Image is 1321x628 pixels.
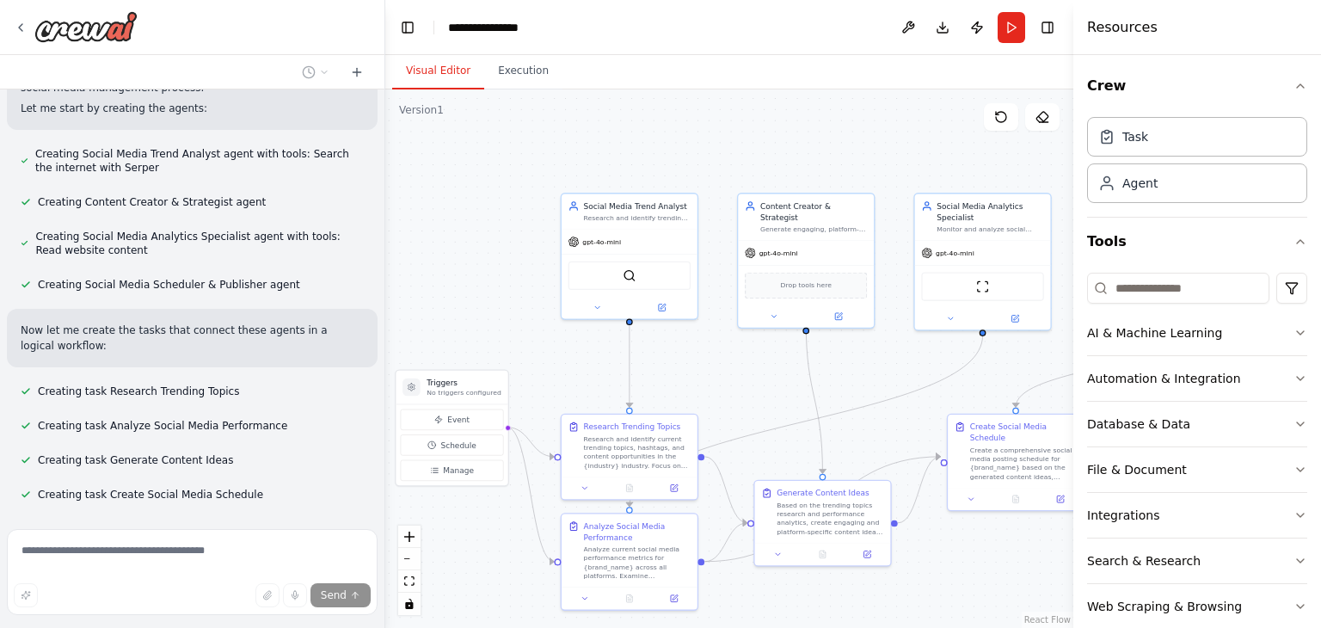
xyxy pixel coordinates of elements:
[759,249,798,257] span: gpt-4o-mini
[38,488,263,502] span: Creating task Create Social Media Schedule
[801,323,828,474] g: Edge from 0394a6d9-2889-487a-94eb-98be153efb55 to 57856f64-3fe0-4c63-8325-c4989a91cffe
[937,200,1043,223] div: Social Media Analytics Specialist
[21,101,364,116] p: Let me start by creating the agents:
[401,409,504,430] button: Event
[781,280,832,291] span: Drop tools here
[396,15,420,40] button: Hide left sidebar
[1087,17,1158,38] h4: Resources
[38,419,287,433] span: Creating task Analyze Social Media Performance
[777,488,869,499] div: Generate Content Ideas
[283,583,307,607] button: Click to speak your automation idea
[398,548,421,570] button: zoom out
[992,493,1039,506] button: No output available
[655,482,693,495] button: Open in side panel
[1087,218,1307,266] button: Tools
[255,583,280,607] button: Upload files
[606,592,653,605] button: No output available
[760,200,867,223] div: Content Creator & Strategist
[1087,356,1307,401] button: Automation & Integration
[398,570,421,593] button: fit view
[38,278,300,292] span: Creating Social Media Scheduler & Publisher agent
[343,62,371,83] button: Start a new chat
[1087,402,1307,446] button: Database & Data
[1024,615,1071,625] a: React Flow attribution
[395,369,509,486] div: TriggersNo triggers configuredEventScheduleManage
[704,451,747,528] g: Edge from 663a0fef-779e-4dd0-98c1-3274a181f193 to 57856f64-3fe0-4c63-8325-c4989a91cffe
[970,422,1077,444] div: Create Social Media Schedule
[624,324,635,407] g: Edge from f6ed91ee-a366-44d0-b70c-85bd132d6559 to 663a0fef-779e-4dd0-98c1-3274a181f193
[1041,493,1079,506] button: Open in side panel
[35,230,364,257] span: Creating Social Media Analytics Specialist agent with tools: Read website content
[777,501,883,536] div: Based on the trending topics research and performance analytics, create engaging and platform-spe...
[737,193,875,329] div: Content Creator & StrategistGenerate engaging, platform-specific social media content ideas and c...
[584,520,691,543] div: Analyze Social Media Performance
[561,414,698,501] div: Research Trending TopicsResearch and identify current trending topics, hashtags, and content oppo...
[398,526,421,615] div: React Flow controls
[898,451,941,528] g: Edge from 57856f64-3fe0-4c63-8325-c4989a91cffe to f031de63-99ec-420b-b994-4f218b81018d
[34,11,138,42] img: Logo
[984,312,1047,325] button: Open in side panel
[1087,370,1241,387] div: Automation & Integration
[38,453,233,467] span: Creating task Generate Content Ideas
[392,53,484,89] button: Visual Editor
[760,225,867,233] div: Generate engaging, platform-specific social media content ideas and copy for {brand_name} based o...
[561,193,698,320] div: Social Media Trend AnalystResearch and identify trending topics, hashtags, and content opportunit...
[1087,598,1242,615] div: Web Scraping & Browsing
[1087,324,1222,342] div: AI & Machine Learning
[1087,552,1201,570] div: Search & Research
[1087,110,1307,217] div: Crew
[35,147,364,175] span: Creating Social Media Trend Analyst agent with tools: Search the internet with Serper
[295,62,336,83] button: Switch to previous chat
[507,422,555,567] g: Edge from triggers to 1a4e97db-0422-4354-b591-668a45ea5b9e
[441,440,476,451] span: Schedule
[310,583,371,607] button: Send
[976,280,989,292] img: ScrapeWebsiteTool
[584,434,691,470] div: Research and identify current trending topics, hashtags, and content opportunities in the {indust...
[807,310,869,323] button: Open in side panel
[584,200,691,212] div: Social Media Trend Analyst
[937,225,1043,233] div: Monitor and analyze social media performance metrics, engagement rates, and audience behavior to ...
[1087,493,1307,538] button: Integrations
[38,385,239,398] span: Creating task Research Trending Topics
[427,388,501,397] p: No triggers configured
[936,249,974,257] span: gpt-4o-mini
[427,377,501,388] h3: Triggers
[38,195,266,209] span: Creating Content Creator & Strategist agent
[507,422,555,462] g: Edge from triggers to 663a0fef-779e-4dd0-98c1-3274a181f193
[630,301,693,314] button: Open in side panel
[947,414,1084,512] div: Create Social Media ScheduleCreate a comprehensive social media posting schedule for {brand_name}...
[398,526,421,548] button: zoom in
[21,323,364,354] p: Now let me create the tasks that connect these agents in a logical workflow:
[1087,311,1307,355] button: AI & Machine Learning
[584,213,691,222] div: Research and identify trending topics, hashtags, and content opportunities in the {industry} indu...
[584,545,691,581] div: Analyze current social media performance metrics for {brand_name} across all platforms. Examine e...
[401,434,504,455] button: Schedule
[582,237,621,246] span: gpt-4o-mini
[753,480,891,567] div: Generate Content IdeasBased on the trending topics research and performance analytics, create eng...
[1035,15,1060,40] button: Hide right sidebar
[913,193,1051,330] div: Social Media Analytics SpecialistMonitor and analyze social media performance metrics, engagement...
[1122,175,1158,192] div: Agent
[321,588,347,602] span: Send
[606,482,653,495] button: No output available
[584,422,681,433] div: Research Trending Topics
[799,548,845,561] button: No output available
[401,460,504,481] button: Manage
[484,53,562,89] button: Execution
[1087,416,1190,433] div: Database & Data
[1087,461,1187,478] div: File & Document
[1087,539,1307,583] button: Search & Research
[448,19,534,36] nav: breadcrumb
[1087,447,1307,492] button: File & Document
[1122,128,1148,145] div: Task
[655,592,693,605] button: Open in side panel
[624,336,988,507] g: Edge from 38eaa16e-302d-4a29-9096-1aed224c47b5 to 1a4e97db-0422-4354-b591-668a45ea5b9e
[1087,62,1307,110] button: Crew
[561,513,698,611] div: Analyze Social Media PerformanceAnalyze current social media performance metrics for {brand_name}...
[447,414,470,425] span: Event
[14,583,38,607] button: Improve this prompt
[398,593,421,615] button: toggle interactivity
[970,446,1077,481] div: Create a comprehensive social media posting schedule for {brand_name} based on the generated cont...
[399,103,444,117] div: Version 1
[1087,507,1159,524] div: Integrations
